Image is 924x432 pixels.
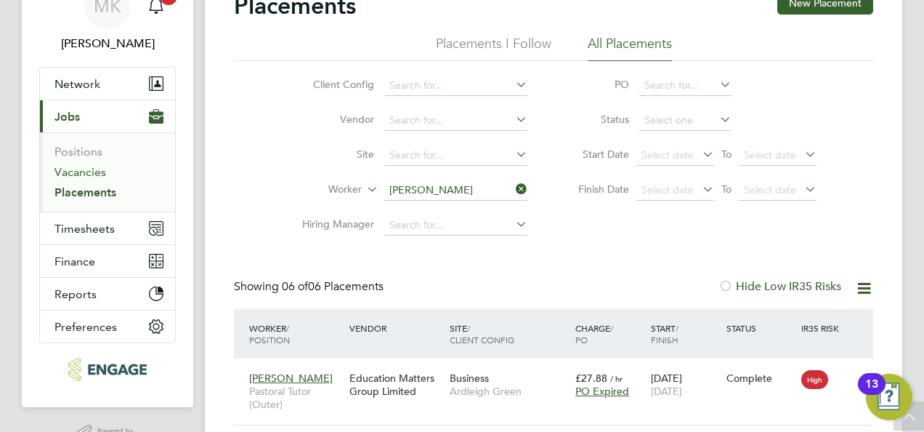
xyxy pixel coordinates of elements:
div: Worker [246,315,346,353]
div: Showing [234,279,386,295]
input: Search for... [384,145,527,166]
button: Finance [40,245,175,277]
span: [PERSON_NAME] [249,372,333,385]
div: Complete [726,372,795,385]
div: [DATE] [647,364,723,405]
span: Select date [744,148,796,161]
input: Select one [639,111,731,131]
label: Site [291,148,374,161]
span: PO Expired [575,385,629,398]
a: Go to home page [39,358,176,381]
input: Search for... [639,76,731,96]
span: Jobs [54,110,80,124]
span: [DATE] [651,385,682,398]
span: 06 Placements [282,279,384,294]
label: Vendor [291,113,374,126]
span: High [801,370,828,389]
div: 13 [865,384,878,403]
div: Start [647,315,723,353]
div: Status [723,315,798,341]
span: Preferences [54,320,117,334]
button: Timesheets [40,212,175,244]
li: Placements I Follow [436,35,551,61]
label: Hide Low IR35 Risks [718,279,841,294]
input: Search for... [384,76,527,96]
span: Megan Knowles [39,35,176,52]
span: Select date [744,183,796,196]
label: Start Date [564,148,629,161]
span: / Finish [651,322,678,345]
a: Placements [54,185,116,199]
span: Finance [54,255,95,268]
span: Reports [54,287,97,301]
div: IR35 Risk [798,315,848,341]
span: Pastoral Tutor (Outer) [249,385,342,411]
span: Business [450,372,489,385]
span: Select date [641,183,694,196]
span: Network [54,77,100,91]
div: Site [446,315,572,353]
img: educationmattersgroup-logo-retina.png [68,358,146,381]
span: To [717,145,736,164]
button: Network [40,68,175,100]
span: / hr [610,373,623,384]
button: Preferences [40,311,175,343]
div: Vendor [346,315,446,341]
a: Positions [54,145,102,159]
label: PO [564,78,629,91]
label: Finish Date [564,183,629,196]
button: Reports [40,278,175,310]
button: Open Resource Center, 13 new notifications [866,374,912,420]
span: / Position [249,322,290,345]
a: Vacancies [54,165,106,179]
label: Status [564,113,629,126]
label: Client Config [291,78,374,91]
span: Timesheets [54,222,115,236]
input: Search for... [384,215,527,236]
span: Ardleigh Green [450,385,568,398]
div: Jobs [40,132,175,212]
span: / PO [575,322,613,345]
span: £27.88 [575,372,607,385]
input: Search for... [384,111,527,131]
div: Charge [572,315,647,353]
label: Hiring Manager [291,217,374,231]
a: [PERSON_NAME]Pastoral Tutor (Outer)Education Matters Group LimitedBusinessArdleigh Green£27.88 / ... [246,364,873,376]
label: Worker [278,183,362,197]
span: To [717,180,736,199]
span: 06 of [282,279,308,294]
li: All Placements [588,35,672,61]
input: Search for... [384,180,527,201]
button: Jobs [40,100,175,132]
div: Education Matters Group Limited [346,364,446,405]
span: Select date [641,148,694,161]
span: / Client Config [450,322,514,345]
